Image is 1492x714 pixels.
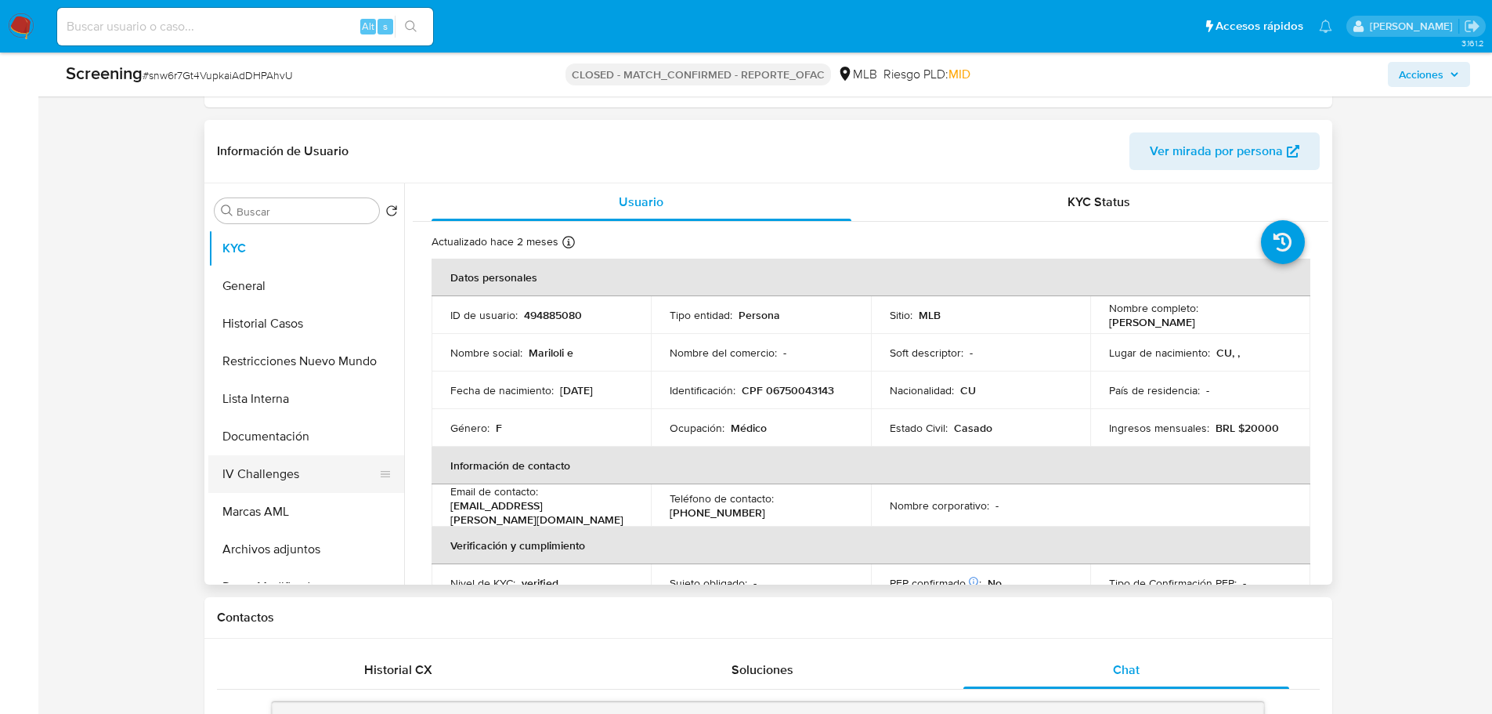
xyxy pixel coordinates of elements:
[1216,18,1303,34] span: Accesos rápidos
[217,610,1320,625] h1: Contactos
[731,421,767,435] p: Médico
[890,308,912,322] p: Sitio :
[57,16,433,37] input: Buscar usuario o caso...
[450,421,490,435] p: Género :
[739,308,780,322] p: Persona
[1464,18,1480,34] a: Salir
[1243,576,1246,590] p: -
[670,308,732,322] p: Tipo entidad :
[450,498,627,527] p: [EMAIL_ADDRESS][PERSON_NAME][DOMAIN_NAME]
[208,380,404,418] button: Lista Interna
[1109,346,1210,360] p: Lugar de nacimiento :
[919,308,941,322] p: MLB
[948,65,970,83] span: MID
[1109,301,1198,315] p: Nombre completo :
[995,498,999,513] p: -
[670,383,735,397] p: Identificación :
[742,383,834,397] p: CPF 06750043143
[364,661,432,679] span: Historial CX
[970,346,973,360] p: -
[954,421,992,435] p: Casado
[450,484,538,498] p: Email de contacto :
[890,383,954,397] p: Nacionalidad :
[619,193,663,211] span: Usuario
[670,576,747,590] p: Sujeto obligado :
[670,346,777,360] p: Nombre del comercio :
[208,455,392,493] button: IV Challenges
[732,661,793,679] span: Soluciones
[1113,661,1140,679] span: Chat
[208,305,404,343] button: Historial Casos
[1206,383,1209,397] p: -
[890,576,981,590] p: PEP confirmado :
[753,576,757,590] p: -
[1399,62,1443,87] span: Acciones
[496,421,502,435] p: F
[450,383,554,397] p: Fecha de nacimiento :
[208,267,404,305] button: General
[1109,383,1200,397] p: País de residencia :
[883,66,970,83] span: Riesgo PLD:
[450,308,518,322] p: ID de usuario :
[522,576,558,590] p: verified
[432,447,1310,484] th: Información de contacto
[217,143,349,159] h1: Información de Usuario
[1370,19,1458,34] p: nicolas.tyrkiel@mercadolibre.com
[143,67,293,83] span: # snw6r7Gt4VupkaiAdDHPAhvU
[450,346,522,360] p: Nombre social :
[529,346,573,360] p: Mariloli e
[670,421,724,435] p: Ocupación :
[837,66,877,83] div: MLB
[890,421,948,435] p: Estado Civil :
[385,205,398,222] button: Volver al orden por defecto
[208,493,404,531] button: Marcas AML
[450,576,515,590] p: Nivel de KYC :
[208,418,404,455] button: Documentación
[565,63,831,85] p: CLOSED - MATCH_CONFIRMED - REPORTE_OFAC
[670,491,774,506] p: Teléfono de contacto :
[1461,37,1484,49] span: 3.161.2
[1109,315,1195,329] p: [PERSON_NAME]
[432,259,1310,296] th: Datos personales
[670,506,765,520] p: [PHONE_NUMBER]
[1109,576,1237,590] p: Tipo de Confirmación PEP :
[560,383,593,397] p: [DATE]
[1319,20,1332,33] a: Notificaciones
[988,576,1002,590] p: No
[960,383,976,397] p: CU
[1068,193,1130,211] span: KYC Status
[890,346,963,360] p: Soft descriptor :
[1129,132,1320,170] button: Ver mirada por persona
[432,234,558,249] p: Actualizado hace 2 meses
[383,19,388,34] span: s
[1216,346,1240,360] p: CU, ,
[432,527,1310,564] th: Verificación y cumplimiento
[237,205,373,219] input: Buscar
[1216,421,1279,435] p: BRL $20000
[208,531,404,568] button: Archivos adjuntos
[1150,132,1283,170] span: Ver mirada por persona
[395,16,427,38] button: search-icon
[208,568,404,606] button: Datos Modificados
[524,308,582,322] p: 494885080
[208,343,404,380] button: Restricciones Nuevo Mundo
[362,19,374,34] span: Alt
[783,346,786,360] p: -
[66,60,143,85] b: Screening
[890,498,989,513] p: Nombre corporativo :
[1388,62,1470,87] button: Acciones
[208,230,404,267] button: KYC
[1109,421,1209,435] p: Ingresos mensuales :
[221,205,233,217] button: Buscar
